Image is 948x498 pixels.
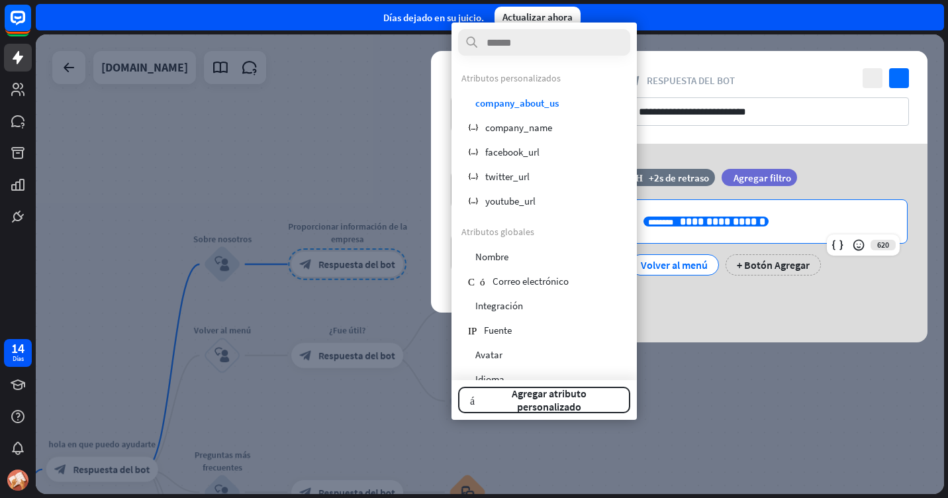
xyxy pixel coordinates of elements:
[475,348,502,361] span: Avatar
[863,68,882,88] i: cerrar
[480,387,618,413] font: Agregar atributo personalizado
[475,299,523,312] span: Integration
[4,339,32,367] a: 14 Días
[484,324,512,336] span: Source
[485,170,530,183] span: twitter_url
[889,68,909,88] i: comprobar
[726,254,821,275] div: + Botón Agregar
[458,387,630,413] button: másAgregar atributo personalizado
[475,97,559,109] span: company_about_us
[468,325,477,335] i: IP
[647,74,735,87] span: Respuesta del bot
[383,11,484,24] font: Días dejado en su juicio.
[468,276,485,286] i: Correo electrónico
[470,395,475,405] i: más
[641,255,708,275] div: Volver al menú
[468,123,478,132] i: variable
[493,275,569,287] span: Email
[13,354,24,364] div: Días
[468,147,478,157] i: variable
[636,173,643,182] i: Hora
[485,146,540,158] span: facebook_url
[485,195,536,207] span: youtube_url
[461,72,627,84] div: Atributos personalizados
[495,7,581,28] div: Actualizar ahora
[468,196,478,206] i: variable
[734,172,791,184] span: Agregar filtro
[475,373,504,385] span: Language
[11,5,50,45] button: Abrir widget de chat de LiveChat
[485,121,552,134] span: company_name
[461,226,627,238] div: Atributos globales
[468,172,478,181] i: variable
[649,172,709,184] div: +2s de retraso
[11,342,24,354] div: 14
[475,250,508,263] span: Name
